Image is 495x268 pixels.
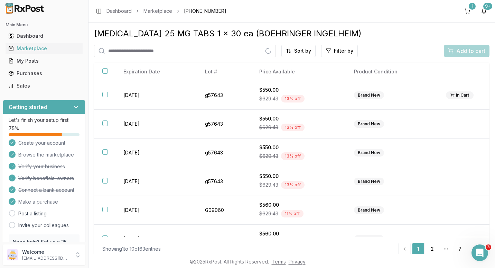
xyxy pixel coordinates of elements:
div: 13 % off [281,152,305,160]
button: 9+ [478,6,489,17]
a: My Posts [6,55,83,67]
div: Brand New [354,91,384,99]
td: [DATE] [115,167,197,196]
p: [EMAIL_ADDRESS][DOMAIN_NAME] [22,256,70,261]
span: [PHONE_NUMBER] [184,8,226,15]
button: 1 [462,6,473,17]
button: Dashboard [3,30,85,42]
div: 11 % off [281,210,303,217]
p: Welcome [22,249,70,256]
div: $550.00 [259,115,337,122]
div: 13 % off [281,95,305,102]
div: $560.00 [259,202,337,208]
td: G09060 [197,225,251,253]
button: Sort by [281,45,316,57]
button: Filter by [321,45,358,57]
h2: Main Menu [6,22,83,28]
div: Brand New [354,149,384,157]
button: Purchases [3,68,85,79]
span: Filter by [334,47,353,54]
nav: pagination [398,243,481,255]
a: 7 [454,243,466,255]
span: $629.43 [259,181,278,188]
span: $629.43 [259,95,278,102]
a: 1 [412,243,424,255]
span: 75 % [9,125,19,132]
div: $550.00 [259,144,337,151]
td: g57643 [197,110,251,139]
div: In Cart [446,91,474,99]
iframe: Intercom live chat [471,244,488,261]
a: Sales [6,80,83,92]
p: Let's finish your setup first! [9,117,80,124]
td: g57643 [197,81,251,110]
div: Brand New [354,178,384,185]
div: $550.00 [259,87,337,93]
span: Create your account [18,140,65,146]
h3: Getting started [9,103,47,111]
span: 3 [486,244,491,250]
div: $560.00 [259,230,337,237]
span: Sort by [294,47,311,54]
a: 2 [426,243,438,255]
div: 1 [469,3,476,10]
div: $550.00 [259,173,337,180]
div: Brand New [354,206,384,214]
p: Need help? Set up a 25 minute call with our team to set up. [13,239,75,259]
button: Marketplace [3,43,85,54]
th: Expiration Date [115,63,197,81]
td: [DATE] [115,139,197,167]
div: Showing 1 to 10 of 63 entries [102,245,161,252]
span: Verify beneficial owners [18,175,74,182]
button: Sales [3,80,85,91]
td: [DATE] [115,196,197,225]
span: Browse the marketplace [18,151,74,158]
td: [DATE] [115,225,197,253]
div: My Posts [8,57,80,64]
td: [DATE] [115,81,197,110]
a: Privacy [289,259,306,265]
td: g57643 [197,167,251,196]
div: Marketplace [8,45,80,52]
span: $629.43 [259,153,278,160]
nav: breadcrumb [106,8,226,15]
a: Purchases [6,67,83,80]
div: 13 % off [281,181,305,189]
div: 9+ [483,3,492,10]
div: Purchases [8,70,80,77]
th: Lot # [197,63,251,81]
th: Price Available [251,63,346,81]
td: g57643 [197,139,251,167]
span: $629.43 [259,210,278,217]
div: 13 % off [281,124,305,131]
a: Terms [272,259,286,265]
a: Go to next page [467,243,481,255]
a: Dashboard [106,8,132,15]
span: Verify your business [18,163,65,170]
td: [DATE] [115,110,197,139]
div: Sales [8,82,80,89]
div: Brand New [354,235,384,243]
div: Brand New [354,120,384,128]
a: Marketplace [6,42,83,55]
th: Product Condition [346,63,438,81]
span: Connect a bank account [18,187,74,194]
button: My Posts [3,55,85,66]
a: Post a listing [18,210,47,217]
span: Make a purchase [18,198,58,205]
a: Marketplace [143,8,172,15]
span: $629.43 [259,124,278,131]
img: User avatar [7,249,18,260]
td: G09060 [197,196,251,225]
img: RxPost Logo [3,3,47,14]
a: Invite your colleagues [18,222,69,229]
div: Dashboard [8,33,80,39]
div: [MEDICAL_DATA] 25 MG TABS 1 x 30 ea (BOEHRINGER INGELHEIM) [94,28,489,39]
a: Dashboard [6,30,83,42]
